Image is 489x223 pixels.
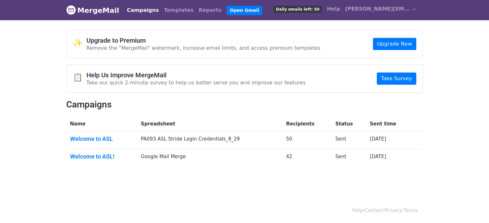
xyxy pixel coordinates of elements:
[86,71,306,79] h4: Help Us Improve MergeMail
[370,136,386,142] a: [DATE]
[70,153,133,160] a: Welcome to ASL!
[352,208,363,213] a: Help
[66,116,137,132] th: Name
[73,38,86,47] span: ✨
[343,3,418,18] a: [PERSON_NAME][EMAIL_ADDRESS][PERSON_NAME][DOMAIN_NAME]
[137,149,282,166] td: Google Mail Merge
[66,4,119,17] a: MergeMail
[137,116,282,132] th: Spreadsheet
[73,73,86,82] span: 📋
[86,45,321,51] p: Remove the "MergeMail" watermark, increase email limits, and access premium templates
[86,37,321,44] h4: Upgrade to Premium
[137,132,282,149] td: PA093 ASL Stride Login Credentials_8_29
[331,149,366,166] td: Sent
[66,5,76,15] img: MergeMail logo
[366,116,412,132] th: Sent time
[385,208,402,213] a: Privacy
[282,116,331,132] th: Recipients
[324,3,343,15] a: Help
[161,4,196,17] a: Templates
[370,154,386,159] a: [DATE]
[331,132,366,149] td: Sent
[271,3,324,15] a: Daily emails left: 50
[70,135,133,142] a: Welcome to ASL
[345,5,410,13] span: [PERSON_NAME][EMAIL_ADDRESS][PERSON_NAME][DOMAIN_NAME]
[331,116,366,132] th: Status
[227,6,262,15] a: Open Gmail
[282,132,331,149] td: 50
[282,149,331,166] td: 42
[377,73,416,85] a: Take Survey
[86,79,306,86] p: Take our quick 2-minute survey to help us better serve you and improve our features
[196,4,224,17] a: Reports
[66,99,423,110] h2: Campaigns
[365,208,383,213] a: Contact
[373,38,416,50] a: Upgrade Now
[124,4,161,17] a: Campaigns
[274,6,321,13] span: Daily emails left: 50
[404,208,418,213] a: Terms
